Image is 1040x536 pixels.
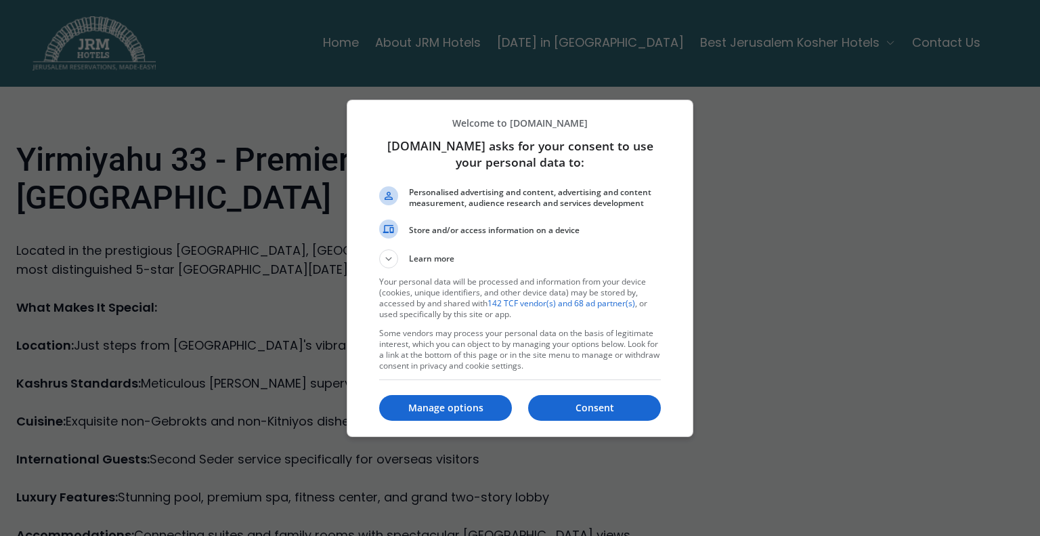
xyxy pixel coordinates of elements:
[409,225,661,236] span: Store and/or access information on a device
[379,276,661,320] p: Your personal data will be processed and information from your device (cookies, unique identifier...
[379,249,661,268] button: Learn more
[487,297,635,309] a: 142 TCF vendor(s) and 68 ad partner(s)
[528,401,661,415] p: Consent
[409,187,661,209] span: Personalised advertising and content, advertising and content measurement, audience research and ...
[379,117,661,129] p: Welcome to [DOMAIN_NAME]
[379,401,512,415] p: Manage options
[379,138,661,170] h1: [DOMAIN_NAME] asks for your consent to use your personal data to:
[379,328,661,371] p: Some vendors may process your personal data on the basis of legitimate interest, which you can ob...
[409,253,454,268] span: Learn more
[379,395,512,421] button: Manage options
[347,100,693,437] div: jrmhotels.com asks for your consent to use your personal data to:
[528,395,661,421] button: Consent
